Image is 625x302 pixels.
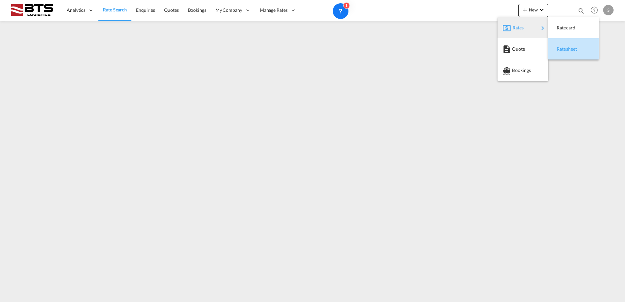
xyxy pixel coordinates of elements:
div: Quote [503,41,543,57]
span: Ratecard [557,21,564,34]
span: Ratesheet [557,42,564,56]
div: Ratecard [553,20,594,36]
button: Quote [498,38,548,59]
span: Bookings [512,64,519,77]
button: Bookings [498,59,548,81]
div: Ratesheet [553,41,594,57]
md-icon: icon-chevron-right [539,24,547,32]
span: Quote [512,42,519,56]
div: Bookings [503,62,543,78]
span: Rates [513,21,520,34]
